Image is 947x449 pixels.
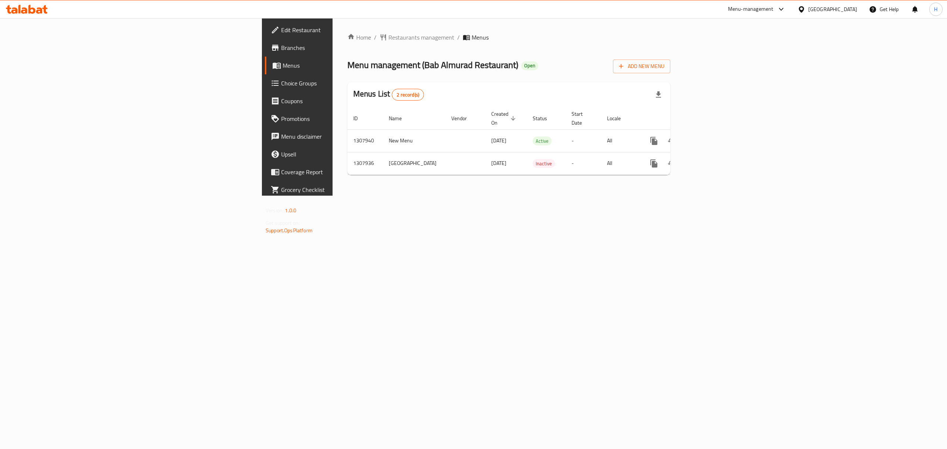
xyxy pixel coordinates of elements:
[265,181,420,199] a: Grocery Checklist
[265,145,420,163] a: Upsell
[451,114,476,123] span: Vendor
[645,155,663,172] button: more
[266,218,300,228] span: Get support on:
[491,158,506,168] span: [DATE]
[533,136,552,145] div: Active
[491,109,518,127] span: Created On
[645,132,663,150] button: more
[607,114,630,123] span: Locale
[521,63,538,69] span: Open
[347,57,518,73] span: Menu management ( Bab Almurad Restaurant )
[392,91,424,98] span: 2 record(s)
[353,114,367,123] span: ID
[281,97,414,105] span: Coupons
[347,107,722,175] table: enhanced table
[613,60,670,73] button: Add New Menu
[389,114,411,123] span: Name
[281,26,414,34] span: Edit Restaurant
[347,33,670,42] nav: breadcrumb
[281,168,414,176] span: Coverage Report
[285,206,296,215] span: 1.0.0
[619,62,664,71] span: Add New Menu
[283,61,414,70] span: Menus
[572,109,592,127] span: Start Date
[281,132,414,141] span: Menu disclaimer
[934,5,937,13] span: H
[265,128,420,145] a: Menu disclaimer
[639,107,722,130] th: Actions
[728,5,774,14] div: Menu-management
[533,159,555,168] span: Inactive
[472,33,489,42] span: Menus
[265,92,420,110] a: Coupons
[265,110,420,128] a: Promotions
[601,152,639,175] td: All
[281,114,414,123] span: Promotions
[265,163,420,181] a: Coverage Report
[265,21,420,39] a: Edit Restaurant
[663,132,681,150] button: Change Status
[265,57,420,74] a: Menus
[566,129,601,152] td: -
[265,74,420,92] a: Choice Groups
[388,33,454,42] span: Restaurants management
[353,88,424,101] h2: Menus List
[392,89,424,101] div: Total records count
[265,39,420,57] a: Branches
[663,155,681,172] button: Change Status
[601,129,639,152] td: All
[457,33,460,42] li: /
[491,136,506,145] span: [DATE]
[521,61,538,70] div: Open
[566,152,601,175] td: -
[266,226,313,235] a: Support.OpsPlatform
[281,185,414,194] span: Grocery Checklist
[281,43,414,52] span: Branches
[650,86,667,104] div: Export file
[533,137,552,145] span: Active
[281,79,414,88] span: Choice Groups
[281,150,414,159] span: Upsell
[266,206,284,215] span: Version:
[533,114,557,123] span: Status
[808,5,857,13] div: [GEOGRAPHIC_DATA]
